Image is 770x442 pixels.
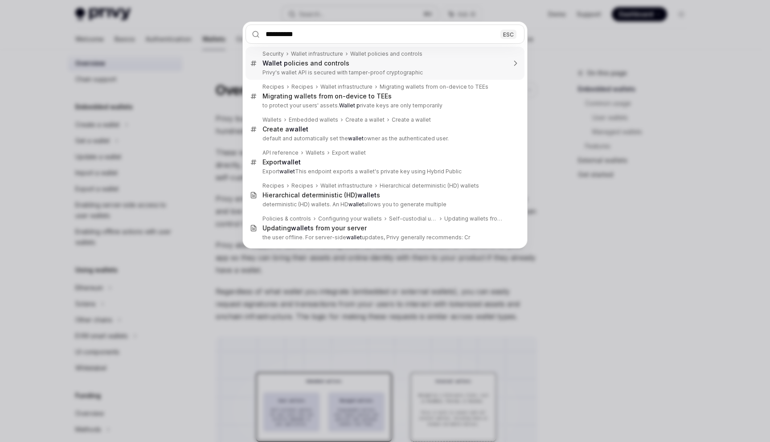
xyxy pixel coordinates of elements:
[262,116,282,123] div: Wallets
[444,215,506,222] div: Updating wallets from your server
[262,191,380,199] div: Hierarchical deterministic (HD) s
[291,224,310,232] b: wallet
[262,125,308,133] div: Create a
[262,158,301,166] div: Export
[262,149,299,156] div: API reference
[320,83,373,90] div: Wallet infrastructure
[380,83,488,90] div: Migrating wallets from on-device to TEEs
[262,102,506,109] p: to protect your users' assets. rivate keys are only temporarily
[392,116,431,123] div: Create a wallet
[332,149,366,156] div: Export wallet
[282,158,301,166] b: wallet
[357,191,377,199] b: wallet
[350,50,422,57] div: Wallet policies and controls
[291,182,313,189] div: Recipes
[289,125,308,133] b: wallet
[500,29,516,39] div: ESC
[279,168,295,175] b: wallet
[262,92,392,100] div: Migrating wallets from on-device to TEEs
[262,135,506,142] p: default and automatically set the owner as the authenticated user.
[262,234,506,241] p: the user offline. For server-side updates, Privy generally recommends: Cr
[346,234,362,241] b: wallet
[262,201,506,208] p: deterministic (HD) wallets. An HD allows you to generate multiple
[262,224,367,232] div: Updating s from your server
[262,59,349,67] div: olicies and controls
[289,116,338,123] div: Embedded wallets
[262,59,288,67] b: Wallet p
[348,201,364,208] b: wallet
[291,50,343,57] div: Wallet infrastructure
[262,182,284,189] div: Recipes
[262,69,506,76] p: Privy's wallet API is secured with tamper-proof cryptographic
[389,215,437,222] div: Self-custodial user wallets
[348,135,364,142] b: wallet
[339,102,360,109] b: Wallet p
[320,182,373,189] div: Wallet infrastructure
[291,83,313,90] div: Recipes
[345,116,385,123] div: Create a wallet
[262,83,284,90] div: Recipes
[262,215,311,222] div: Policies & controls
[380,182,479,189] div: Hierarchical deterministic (HD) wallets
[306,149,325,156] div: Wallets
[262,168,506,175] p: Export This endpoint exports a wallet's private key using Hybrid Public
[318,215,382,222] div: Configuring your wallets
[262,50,284,57] div: Security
